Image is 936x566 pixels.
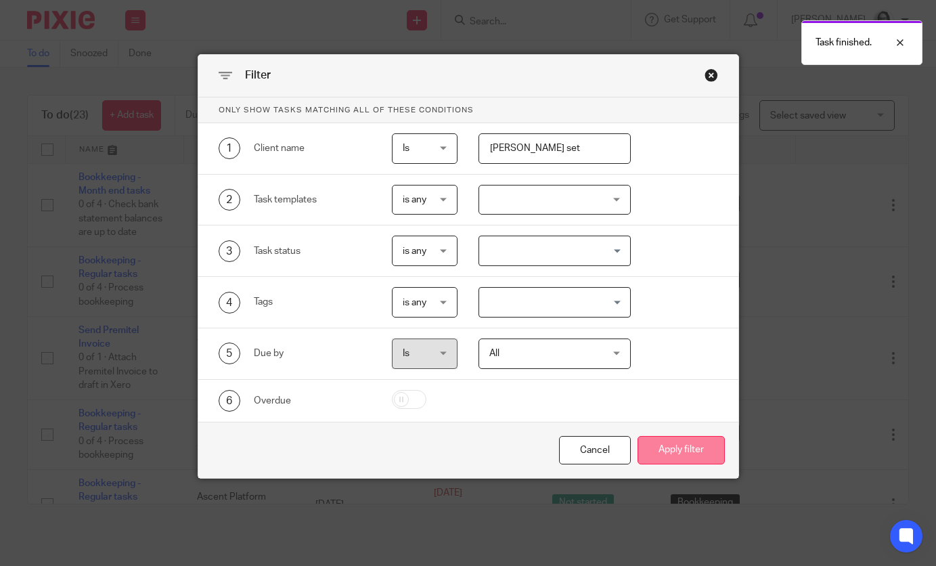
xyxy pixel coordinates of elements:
[489,349,499,358] span: All
[254,347,371,360] div: Due by
[198,97,738,123] p: Only show tasks matching all of these conditions
[254,244,371,258] div: Task status
[559,436,631,465] div: Close this dialog window
[481,239,623,263] input: Search for option
[481,290,623,314] input: Search for option
[254,141,371,155] div: Client name
[219,390,240,412] div: 6
[254,295,371,309] div: Tags
[245,70,271,81] span: Filter
[219,240,240,262] div: 3
[403,298,426,307] span: is any
[403,144,409,153] span: Is
[403,349,409,358] span: Is
[403,195,426,204] span: is any
[478,236,631,266] div: Search for option
[638,436,725,465] button: Apply filter
[254,193,371,206] div: Task templates
[705,68,718,82] div: Close this dialog window
[403,246,426,256] span: is any
[478,287,631,318] div: Search for option
[219,292,240,313] div: 4
[219,137,240,159] div: 1
[254,394,371,408] div: Overdue
[219,189,240,211] div: 2
[816,36,872,49] p: Task finished.
[219,343,240,364] div: 5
